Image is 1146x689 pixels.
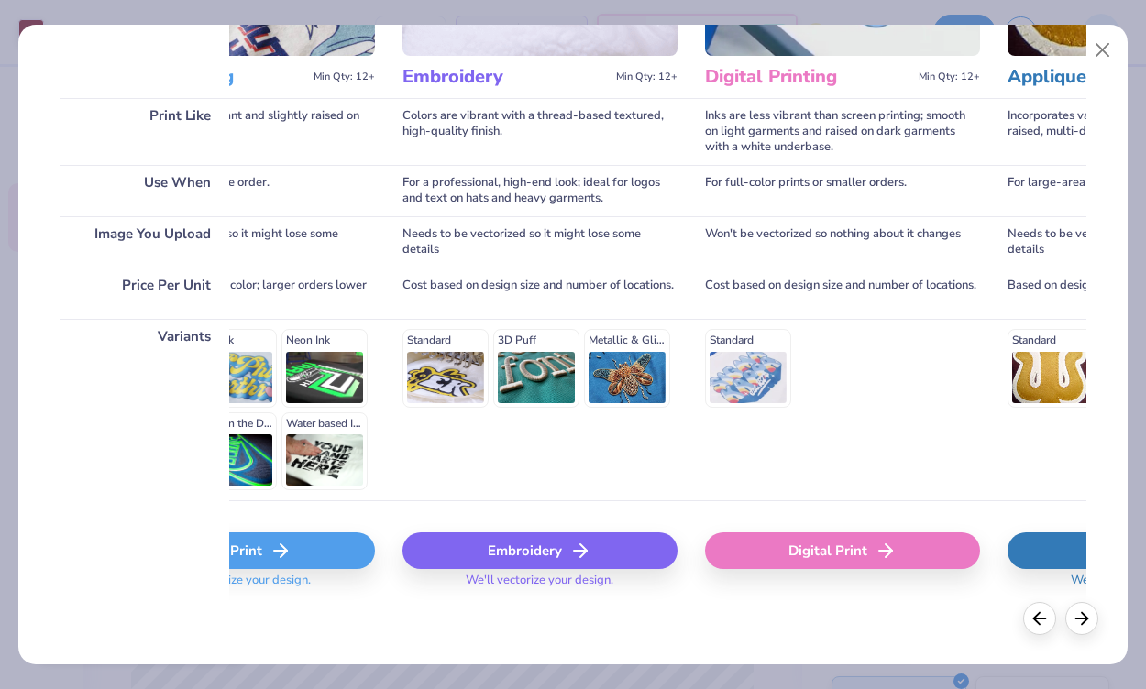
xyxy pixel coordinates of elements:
div: Digital Print [705,532,980,569]
div: Won't be vectorized so nothing about it changes [705,216,980,268]
div: Cost based on design size and number of locations. [402,268,678,319]
div: Colors will be very vibrant and slightly raised on the garment's surface. [100,98,375,165]
div: For full-color prints or smaller orders. [705,165,980,216]
div: Screen Print [100,532,375,569]
span: We'll vectorize your design. [156,573,318,599]
div: Image You Upload [60,216,229,268]
div: Variants [60,319,229,500]
div: Cost based on design size and number of locations. [705,268,980,319]
div: For a classic look or large order. [100,165,375,216]
div: Embroidery [402,532,678,569]
span: We'll vectorize your design. [458,573,621,599]
h3: Digital Printing [705,65,911,89]
button: Close [1085,33,1120,68]
div: Needs to be vectorized so it might lose some details [402,216,678,268]
span: Min Qty: 12+ [919,71,980,83]
div: Print Like [60,98,229,165]
h3: Embroidery [402,65,609,89]
div: Colors are vibrant with a thread-based textured, high-quality finish. [402,98,678,165]
div: Additional cost for each color; larger orders lower the unit price. [100,268,375,319]
span: Min Qty: 12+ [616,71,678,83]
div: Use When [60,165,229,216]
div: For a professional, high-end look; ideal for logos and text on hats and heavy garments. [402,165,678,216]
div: Inks are less vibrant than screen printing; smooth on light garments and raised on dark garments ... [705,98,980,165]
div: Needs to be vectorized so it might lose some details [100,216,375,268]
div: Price Per Unit [60,268,229,319]
span: Min Qty: 12+ [314,71,375,83]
